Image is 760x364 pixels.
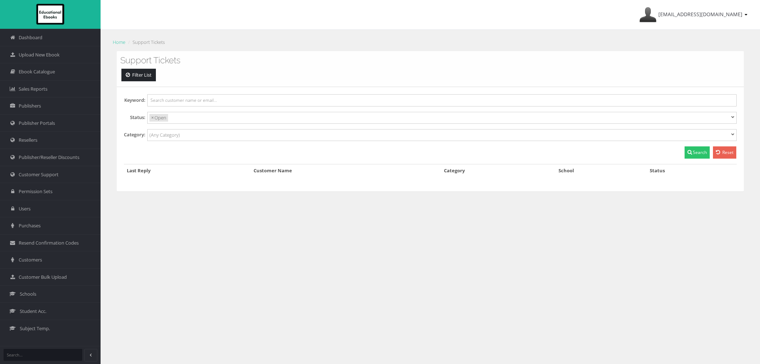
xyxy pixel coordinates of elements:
[19,256,42,263] span: Customers
[19,137,37,144] span: Resellers
[556,164,647,177] th: School
[658,11,742,18] span: [EMAIL_ADDRESS][DOMAIN_NAME]
[19,120,55,127] span: Publisher Portals
[126,38,165,46] li: Support Tickets
[19,205,31,212] span: Users
[19,86,47,92] span: Sales Reports
[4,349,82,361] input: Search...
[251,164,441,177] th: Customer Name
[19,274,67,281] span: Customer Bulk Upload
[685,146,710,159] button: Search
[441,164,556,177] th: Category
[149,114,168,122] li: Open
[20,325,50,332] span: Subject Temp.
[20,291,36,297] span: Schools
[147,94,737,106] input: Search customer name or email...
[19,103,41,109] span: Publishers
[19,68,55,75] span: Ebook Catalogue
[19,222,41,229] span: Purchases
[19,154,79,161] span: Publisher/Reseller Discounts
[124,164,251,177] th: Last Reply
[19,51,60,58] span: Upload New Ebook
[124,131,145,138] label: Category:
[124,96,145,104] label: Keyword:
[121,69,156,81] a: Filter List
[151,114,154,122] span: ×
[19,34,42,41] span: Dashboard
[20,308,46,315] span: Student Acc.
[149,131,200,139] input: (Any Category)
[713,146,736,159] a: Reset
[124,114,145,121] label: Status:
[19,240,79,246] span: Resend Confirmation Codes
[120,56,740,65] h3: Support Tickets
[19,171,59,178] span: Customer Support
[19,188,52,195] span: Permission Sets
[113,39,125,45] a: Home
[639,6,657,23] img: Avatar
[647,164,737,177] th: Status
